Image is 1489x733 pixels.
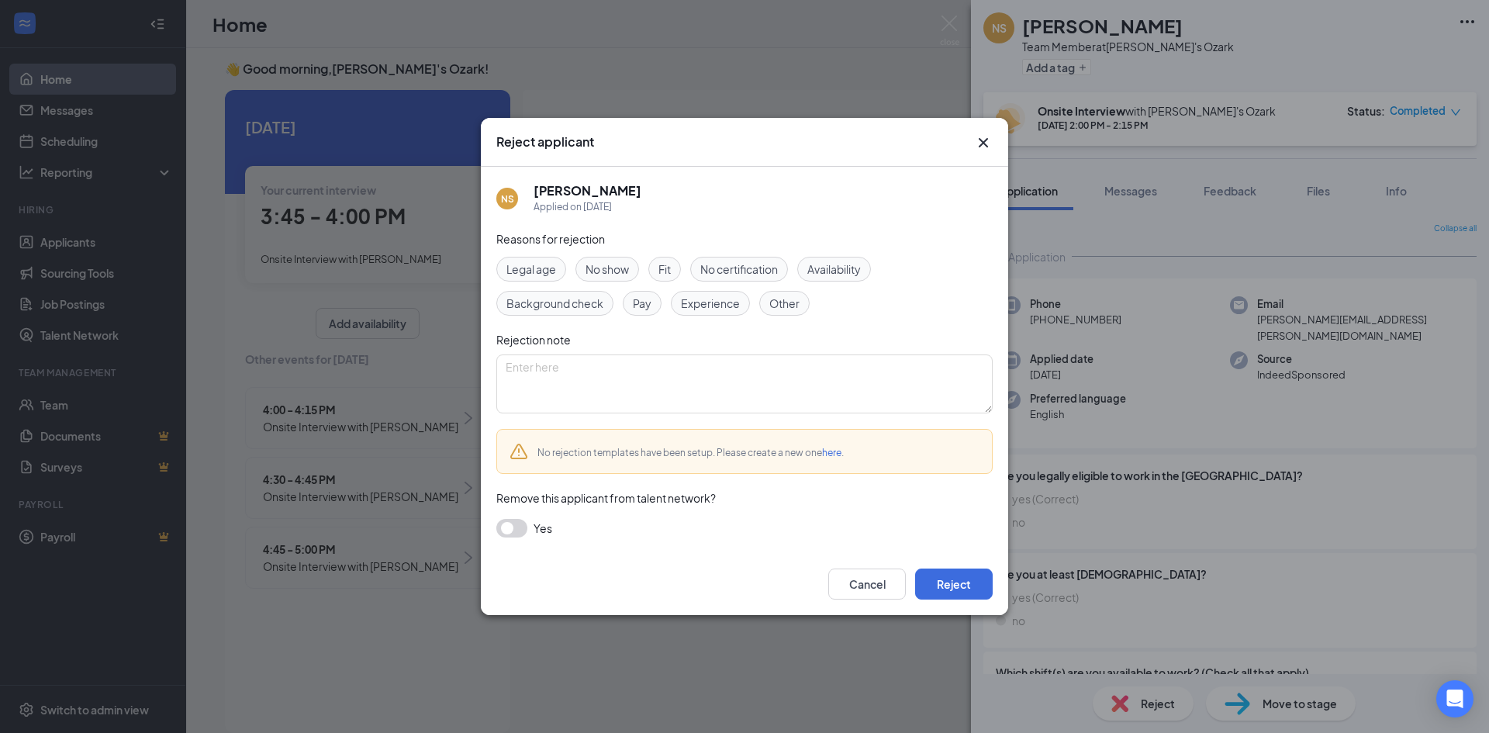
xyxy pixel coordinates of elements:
[506,261,556,278] span: Legal age
[586,261,629,278] span: No show
[1436,680,1473,717] div: Open Intercom Messenger
[807,261,861,278] span: Availability
[534,199,641,215] div: Applied on [DATE]
[496,333,571,347] span: Rejection note
[681,295,740,312] span: Experience
[506,295,603,312] span: Background check
[537,447,844,458] span: No rejection templates have been setup. Please create a new one .
[534,182,641,199] h5: [PERSON_NAME]
[510,442,528,461] svg: Warning
[915,569,993,600] button: Reject
[658,261,671,278] span: Fit
[974,133,993,152] svg: Cross
[828,569,906,600] button: Cancel
[974,133,993,152] button: Close
[496,232,605,246] span: Reasons for rejection
[700,261,778,278] span: No certification
[496,133,594,150] h3: Reject applicant
[633,295,651,312] span: Pay
[769,295,800,312] span: Other
[496,491,716,505] span: Remove this applicant from talent network?
[822,447,841,458] a: here
[534,519,552,538] span: Yes
[501,192,514,206] div: NS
